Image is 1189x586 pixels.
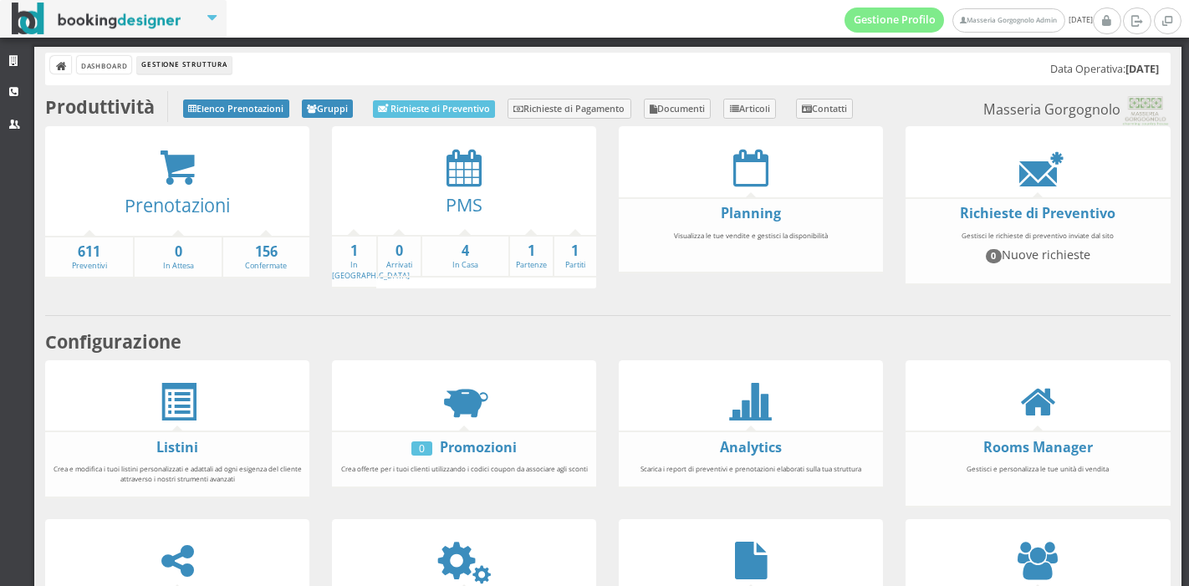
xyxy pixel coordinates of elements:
[332,242,410,281] a: 1In [GEOGRAPHIC_DATA]
[135,242,221,262] strong: 0
[554,242,597,261] strong: 1
[952,8,1064,33] a: Masseria Gorgognolo Admin
[619,456,883,482] div: Scarica i report di preventivi e prenotazioni elaborati sulla tua struttura
[373,100,495,118] a: Richieste di Preventivo
[137,56,231,74] li: Gestione Struttura
[45,242,133,272] a: 611Preventivi
[720,438,782,456] a: Analytics
[796,99,854,119] a: Contatti
[378,242,421,261] strong: 0
[554,242,597,271] a: 1Partiti
[446,192,482,217] a: PMS
[644,99,712,119] a: Documenti
[723,99,776,119] a: Articoli
[913,247,1162,262] h4: Nuove richieste
[986,249,1003,262] span: 0
[422,242,508,271] a: 4In Casa
[45,94,155,119] b: Produttività
[135,242,221,272] a: 0In Attesa
[183,99,289,118] a: Elenco Prenotazioni
[721,204,781,222] a: Planning
[422,242,508,261] strong: 4
[12,3,181,35] img: BookingDesigner.com
[378,242,421,271] a: 0Arrivati
[983,96,1170,126] small: Masseria Gorgognolo
[411,441,432,456] div: 0
[45,329,181,354] b: Configurazione
[906,456,1170,501] div: Gestisci e personalizza le tue unità di vendita
[845,8,945,33] a: Gestione Profilo
[45,242,133,262] strong: 611
[440,438,517,456] a: Promozioni
[983,438,1093,456] a: Rooms Manager
[510,242,553,261] strong: 1
[223,242,309,262] strong: 156
[332,456,596,482] div: Crea offerte per i tuoi clienti utilizzando i codici coupon da associare agli sconti
[125,193,230,217] a: Prenotazioni
[508,99,631,119] a: Richieste di Pagamento
[332,242,376,261] strong: 1
[906,223,1170,278] div: Gestisci le richieste di preventivo inviate dal sito
[302,99,354,118] a: Gruppi
[77,56,131,74] a: Dashboard
[845,8,1093,33] span: [DATE]
[223,242,309,272] a: 156Confermate
[1050,63,1159,75] h5: Data Operativa:
[1125,62,1159,76] b: [DATE]
[619,223,883,268] div: Visualizza le tue vendite e gestisci la disponibilità
[156,438,198,456] a: Listini
[510,242,553,271] a: 1Partenze
[45,456,309,491] div: Crea e modifica i tuoi listini personalizzati e adattali ad ogni esigenza del cliente attraverso ...
[960,204,1115,222] a: Richieste di Preventivo
[1120,96,1170,126] img: 0603869b585f11eeb13b0a069e529790.png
